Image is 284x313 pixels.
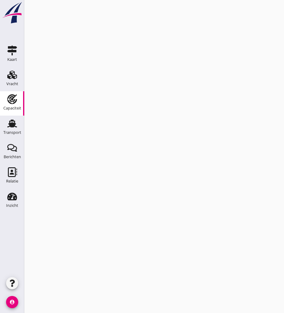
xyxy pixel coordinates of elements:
[6,179,18,183] div: Relatie
[6,82,18,86] div: Vracht
[1,2,23,24] img: logo-small.a267ee39.svg
[6,296,18,308] i: account_circle
[3,130,21,134] div: Transport
[6,203,18,207] div: Inzicht
[7,57,17,61] div: Kaart
[3,106,21,110] div: Capaciteit
[4,155,21,159] div: Berichten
